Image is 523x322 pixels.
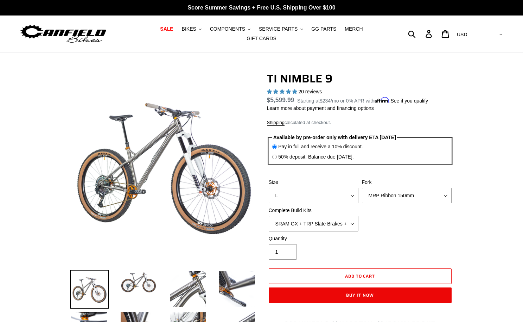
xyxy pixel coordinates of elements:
span: MERCH [345,26,363,32]
a: Shipping [267,120,285,126]
label: 50% deposit. Balance due [DATE]. [278,153,354,161]
span: $234 [320,98,331,104]
img: Load image into Gallery viewer, TI NIMBLE 9 [119,270,158,295]
h1: TI NIMBLE 9 [267,72,453,85]
div: calculated at checkout. [267,119,453,126]
span: 20 reviews [298,89,322,94]
button: SERVICE PARTS [255,24,306,34]
span: COMPONENTS [210,26,245,32]
input: Search [412,26,430,42]
a: GG PARTS [308,24,340,34]
span: Add to cart [345,273,375,279]
label: Pay in full and receive a 10% discount. [278,143,363,150]
a: SALE [157,24,177,34]
a: GIFT CARDS [243,34,280,43]
label: Quantity [269,235,358,242]
img: Canfield Bikes [19,23,107,45]
a: Learn more about payment and financing options [267,105,374,111]
button: Buy it now [269,287,452,303]
p: Starting at /mo or 0% APR with . [297,95,428,105]
a: MERCH [341,24,366,34]
img: Load image into Gallery viewer, TI NIMBLE 9 [218,270,256,309]
img: Load image into Gallery viewer, TI NIMBLE 9 [70,270,109,309]
span: SALE [160,26,173,32]
span: SERVICE PARTS [259,26,298,32]
span: 4.90 stars [267,89,299,94]
span: Affirm [375,97,389,103]
span: GG PARTS [311,26,336,32]
legend: Available by pre-order only with delivery ETA [DATE] [272,134,397,141]
label: Size [269,179,358,186]
span: $5,599.99 [267,97,294,104]
label: Complete Build Kits [269,207,358,214]
a: See if you qualify - Learn more about Affirm Financing (opens in modal) [390,98,428,104]
span: GIFT CARDS [247,36,276,42]
label: Fork [362,179,452,186]
button: BIKES [178,24,205,34]
span: BIKES [182,26,196,32]
button: Add to cart [269,268,452,284]
img: Load image into Gallery viewer, TI NIMBLE 9 [168,270,207,309]
button: COMPONENTS [206,24,254,34]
